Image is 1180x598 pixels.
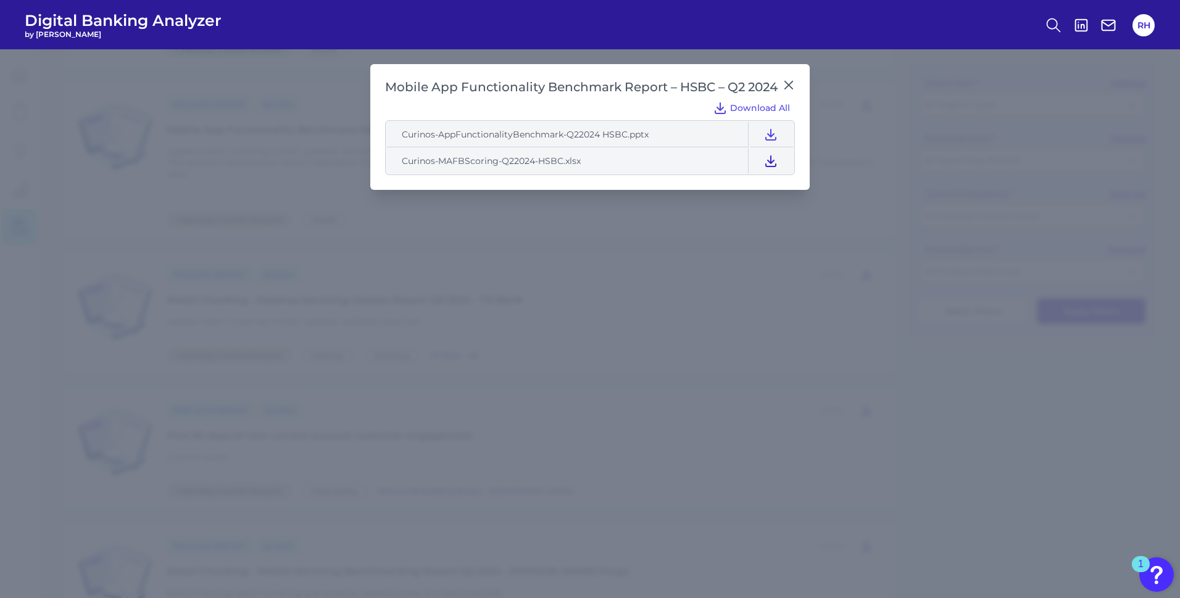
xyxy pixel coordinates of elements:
[1138,564,1144,580] div: 1
[387,122,749,147] td: Curinos-AppFunctionalityBenchmark-Q22024 HSBC.pptx
[1139,557,1174,592] button: Open Resource Center, 1 new notification
[1132,14,1155,36] button: RH
[25,11,222,30] span: Digital Banking Analyzer
[385,79,778,96] h2: Mobile App Functionality Benchmark Report – HSBC – Q2 2024
[708,98,795,118] button: Download All
[387,149,749,173] td: Curinos-MAFBScoring-Q22024-HSBC.xlsx
[25,30,222,39] span: by [PERSON_NAME]
[730,102,790,113] span: Download All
